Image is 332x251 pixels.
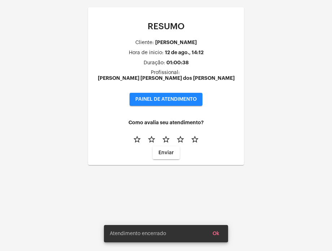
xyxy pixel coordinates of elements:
[176,135,185,144] mat-icon: star_border
[191,135,199,144] mat-icon: star_border
[98,75,235,81] div: [PERSON_NAME] [PERSON_NAME] dos [PERSON_NAME]
[153,146,180,159] button: Enviar
[166,60,189,65] div: 01:00:38
[207,227,225,240] button: Ok
[135,97,197,102] span: PAINEL DE ATENDIMENTO
[151,70,180,75] div: Profissional:
[110,230,166,237] span: Atendimento encerrado
[147,135,156,144] mat-icon: star_border
[165,50,204,55] div: 12 de ago., 14:12
[144,60,165,66] div: Duração:
[162,135,170,144] mat-icon: star_border
[133,135,141,144] mat-icon: star_border
[129,50,163,56] div: Hora de inicio:
[213,231,219,236] span: Ok
[158,150,174,155] span: Enviar
[155,40,197,45] div: [PERSON_NAME]
[94,22,238,31] p: RESUMO
[94,120,238,125] h4: Como avalia seu atendimento?
[135,40,154,46] div: Cliente:
[130,93,202,106] button: PAINEL DE ATENDIMENTO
